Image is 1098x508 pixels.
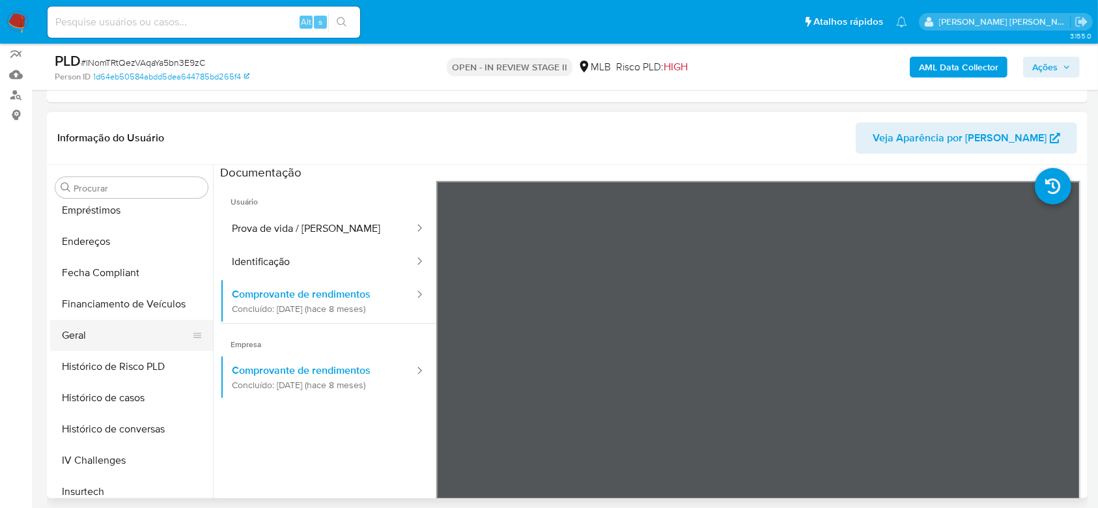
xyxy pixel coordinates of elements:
[74,182,203,194] input: Procurar
[93,71,249,83] a: 1d64eb50584abdd5dea644785bd265f4
[50,382,213,414] button: Histórico de casos
[1032,57,1058,78] span: Ações
[50,476,213,507] button: Insurtech
[447,58,572,76] p: OPEN - IN REVIEW STAGE II
[50,414,213,445] button: Histórico de conversas
[318,16,322,28] span: s
[48,14,360,31] input: Pesquise usuários ou casos...
[1075,15,1088,29] a: Sair
[616,60,688,74] span: Risco PLD:
[896,16,907,27] a: Notificações
[50,257,213,289] button: Fecha Compliant
[81,56,205,69] span: # lNomTRtQezVAqaYa5bn3E9zC
[856,122,1077,154] button: Veja Aparência por [PERSON_NAME]
[1023,57,1080,78] button: Ações
[813,15,883,29] span: Atalhos rápidos
[328,13,355,31] button: search-icon
[873,122,1047,154] span: Veja Aparência por [PERSON_NAME]
[919,57,998,78] b: AML Data Collector
[910,57,1007,78] button: AML Data Collector
[57,132,164,145] h1: Informação do Usuário
[939,16,1071,28] p: andrea.asantos@mercadopago.com.br
[578,60,611,74] div: MLB
[664,59,688,74] span: HIGH
[55,50,81,71] b: PLD
[50,195,213,226] button: Empréstimos
[50,320,203,351] button: Geral
[1070,31,1091,41] span: 3.155.0
[50,226,213,257] button: Endereços
[301,16,311,28] span: Alt
[50,289,213,320] button: Financiamento de Veículos
[50,445,213,476] button: IV Challenges
[61,182,71,193] button: Procurar
[50,351,213,382] button: Histórico de Risco PLD
[55,71,91,83] b: Person ID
